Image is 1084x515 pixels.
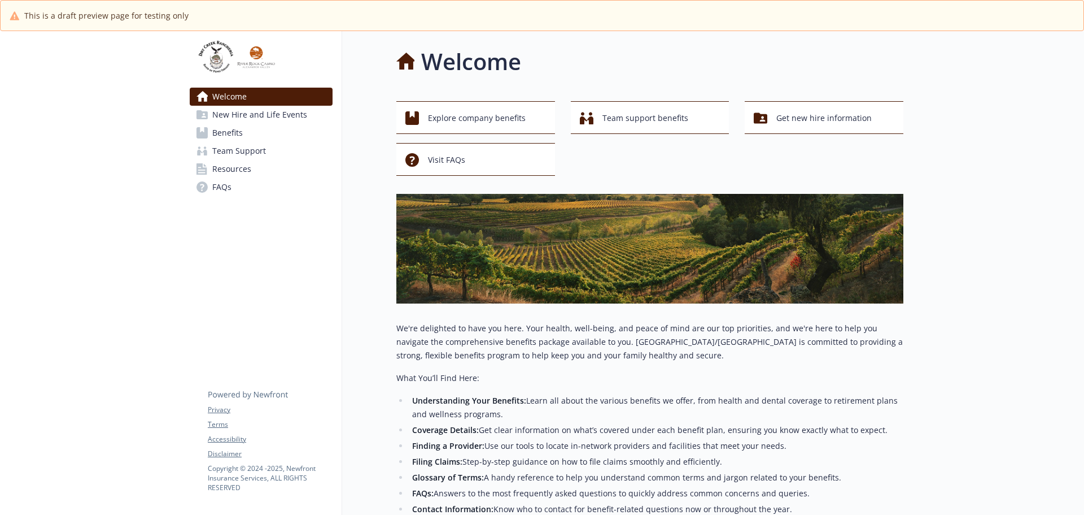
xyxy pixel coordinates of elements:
[208,419,332,430] a: Terms
[396,194,903,304] img: overview page banner
[745,101,903,134] button: Get new hire information
[571,101,729,134] button: Team support benefits
[412,472,484,483] strong: Glossary of Terms:
[208,449,332,459] a: Disclaimer
[396,371,903,385] p: What You’ll Find Here:
[396,322,903,362] p: We're delighted to have you here. Your health, well-being, and peace of mind are our top prioriti...
[190,142,333,160] a: Team Support
[412,440,484,451] strong: Finding a Provider:
[412,425,479,435] strong: Coverage Details:
[396,143,555,176] button: Visit FAQs
[212,124,243,142] span: Benefits
[208,405,332,415] a: Privacy
[409,423,903,437] li: Get clear information on what’s covered under each benefit plan, ensuring you know exactly what t...
[190,178,333,196] a: FAQs
[212,106,307,124] span: New Hire and Life Events
[412,504,493,514] strong: Contact Information:
[428,149,465,171] span: Visit FAQs
[190,160,333,178] a: Resources
[190,106,333,124] a: New Hire and Life Events
[208,464,332,492] p: Copyright © 2024 - 2025 , Newfront Insurance Services, ALL RIGHTS RESERVED
[776,107,872,129] span: Get new hire information
[602,107,688,129] span: Team support benefits
[396,101,555,134] button: Explore company benefits
[409,471,903,484] li: A handy reference to help you understand common terms and jargon related to your benefits.
[412,395,526,406] strong: Understanding Your Benefits:
[409,394,903,421] li: Learn all about the various benefits we offer, from health and dental coverage to retirement plan...
[190,124,333,142] a: Benefits
[190,88,333,106] a: Welcome
[421,45,521,79] h1: Welcome
[212,88,247,106] span: Welcome
[412,456,462,467] strong: Filing Claims:
[409,487,903,500] li: Answers to the most frequently asked questions to quickly address common concerns and queries.
[409,455,903,469] li: Step-by-step guidance on how to file claims smoothly and efficiently.
[428,107,526,129] span: Explore company benefits
[24,10,189,21] span: This is a draft preview page for testing only
[409,439,903,453] li: Use our tools to locate in-network providers and facilities that meet your needs.
[212,178,231,196] span: FAQs
[412,488,434,499] strong: FAQs:
[212,142,266,160] span: Team Support
[208,434,332,444] a: Accessibility
[212,160,251,178] span: Resources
